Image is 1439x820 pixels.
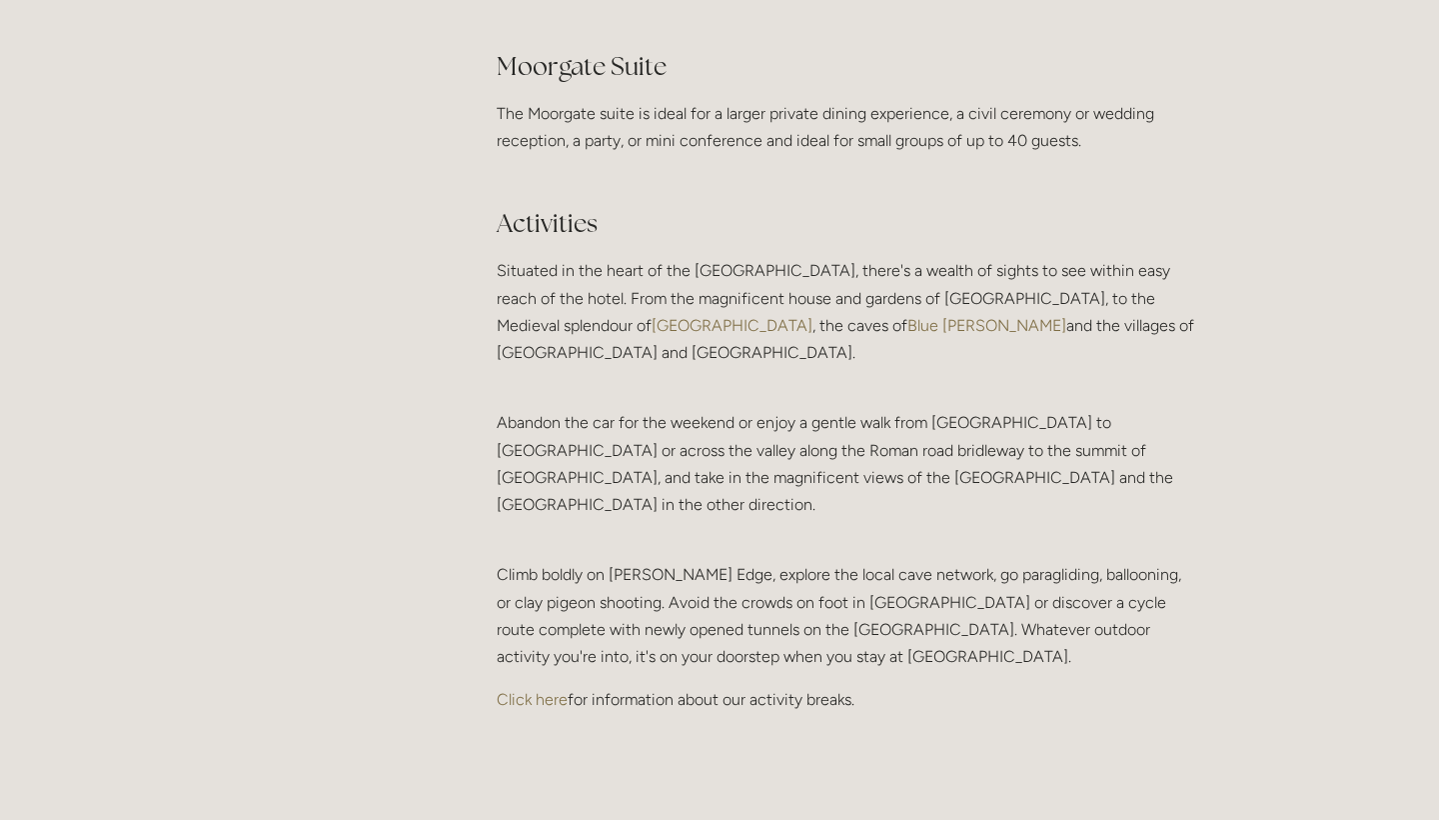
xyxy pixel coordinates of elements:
[652,316,812,335] a: [GEOGRAPHIC_DATA]
[497,206,1197,241] h2: Activities
[497,534,1197,670] p: Climb boldly on [PERSON_NAME] Edge, explore the local cave network, go paragliding, ballooning, o...
[497,257,1197,366] p: Situated in the heart of the [GEOGRAPHIC_DATA], there's a wealth of sights to see within easy rea...
[907,316,1066,335] a: Blue [PERSON_NAME]
[497,690,568,709] a: Click here
[497,49,1197,84] h2: Moorgate Suite
[497,100,1197,182] p: The Moorgate suite is ideal for a larger private dining experience, a civil ceremony or wedding r...
[497,382,1197,518] p: Abandon the car for the weekend or enjoy a gentle walk from [GEOGRAPHIC_DATA] to [GEOGRAPHIC_DATA...
[497,686,1197,713] p: for information about our activity breaks.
